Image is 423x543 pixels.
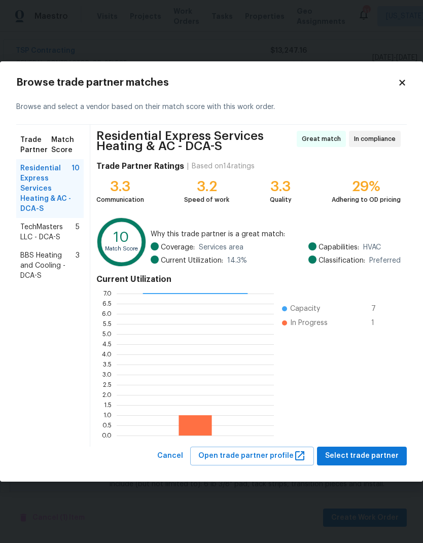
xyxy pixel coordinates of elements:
span: 10 [72,163,80,214]
h4: Current Utilization [96,274,401,284]
text: 5.0 [102,331,112,337]
span: Coverage: [161,242,195,252]
div: 3.3 [270,182,292,192]
h2: Browse trade partner matches [16,78,398,88]
text: 1.0 [103,412,112,418]
text: 4.5 [102,341,112,347]
div: 3.2 [184,182,229,192]
span: Capabilities: [319,242,359,252]
text: 0.5 [102,422,112,428]
span: 7 [371,304,387,314]
div: Browse and select a vendor based on their match score with this work order. [16,90,407,125]
span: In Progress [290,318,328,328]
div: Communication [96,195,144,205]
span: In compliance [354,134,400,144]
span: Open trade partner profile [198,450,306,462]
text: 4.0 [102,351,112,357]
h4: Trade Partner Ratings [96,161,184,171]
text: 0.0 [102,432,112,439]
span: 5 [76,222,80,242]
span: 14.3 % [227,256,247,266]
text: 3.5 [103,361,112,368]
div: 3.3 [96,182,144,192]
span: 3 [76,250,80,281]
text: 1.5 [104,402,112,408]
button: Select trade partner [317,447,407,465]
span: BBS Heating and Cooling - DCA-S [20,250,76,281]
text: 5.5 [103,321,112,327]
text: 7.0 [103,291,112,297]
text: Match Score [105,246,138,251]
span: 1 [371,318,387,328]
text: 6.5 [102,301,112,307]
button: Open trade partner profile [190,447,314,465]
span: Trade Partner [20,135,51,155]
span: Residential Express Services Heating & AC - DCA-S [96,131,294,151]
div: Quality [270,195,292,205]
div: Based on 14 ratings [192,161,255,171]
div: 29% [332,182,401,192]
span: Services area [199,242,243,252]
text: 2.5 [103,382,112,388]
span: Preferred [369,256,401,266]
span: Select trade partner [325,450,399,462]
text: 10 [114,231,129,245]
span: HVAC [363,242,381,252]
span: TechMasters LLC - DCA-S [20,222,76,242]
span: Great match [302,134,345,144]
div: Speed of work [184,195,229,205]
text: 6.0 [102,311,112,317]
span: Classification: [319,256,365,266]
span: Residential Express Services Heating & AC - DCA-S [20,163,72,214]
button: Cancel [153,447,187,465]
span: Cancel [157,450,183,462]
span: Capacity [290,304,320,314]
div: Adhering to OD pricing [332,195,401,205]
span: Match Score [51,135,80,155]
text: 2.0 [102,392,112,398]
span: Current Utilization: [161,256,223,266]
text: 3.0 [102,372,112,378]
div: | [184,161,192,171]
span: Why this trade partner is a great match: [151,229,401,239]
